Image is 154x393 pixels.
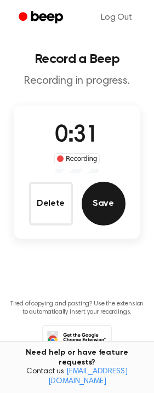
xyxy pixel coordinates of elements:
[9,300,145,316] p: Tired of copying and pasting? Use the extension to automatically insert your recordings.
[54,153,100,164] div: Recording
[9,53,145,66] h1: Record a Beep
[82,182,126,226] button: Save Audio Record
[48,368,128,385] a: [EMAIL_ADDRESS][DOMAIN_NAME]
[9,74,145,88] p: Recording in progress.
[55,124,99,147] span: 0:31
[29,182,73,226] button: Delete Audio Record
[11,7,73,28] a: Beep
[7,367,147,386] span: Contact us
[90,4,143,31] a: Log Out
